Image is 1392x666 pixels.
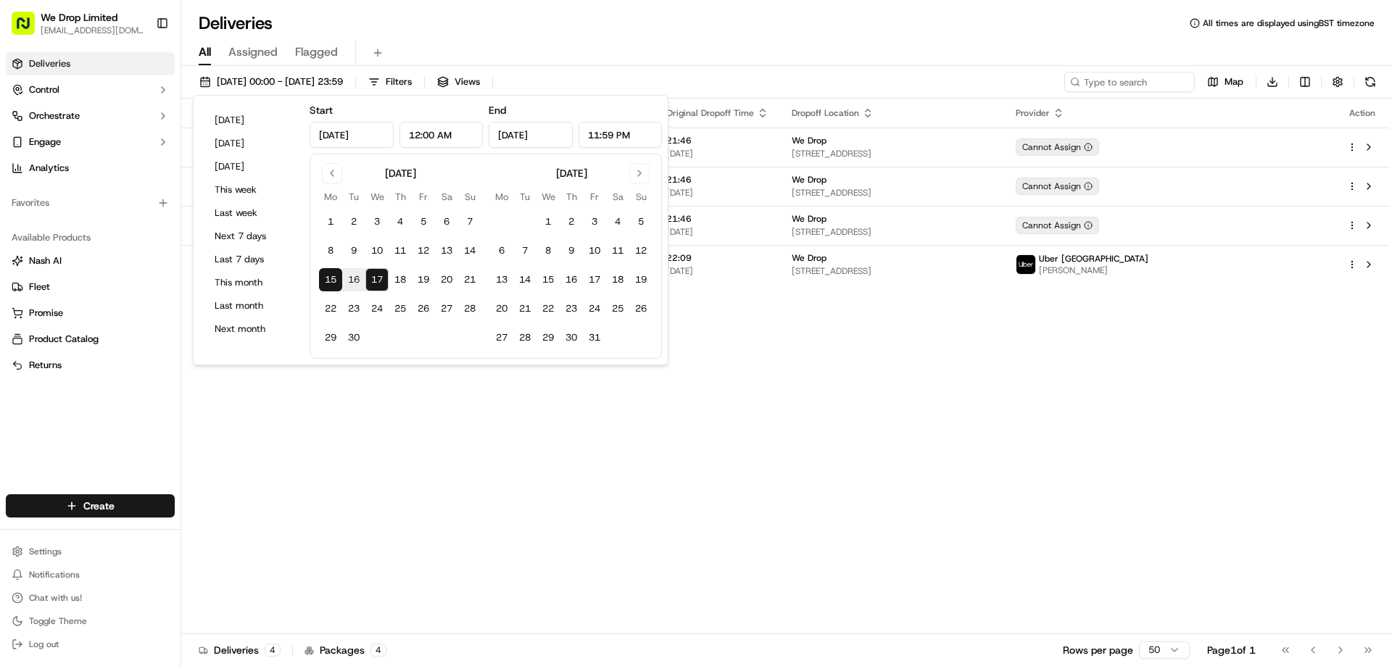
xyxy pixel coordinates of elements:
[792,213,826,225] span: We Drop
[14,188,97,200] div: Past conversations
[12,307,169,320] a: Promise
[389,297,412,320] button: 25
[217,75,343,88] span: [DATE] 00:00 - [DATE] 23:59
[1016,217,1099,234] div: Cannot Assign
[30,138,57,165] img: 9188753566659_6852d8bf1fb38e338040_72.png
[365,210,389,233] button: 3
[536,189,560,204] th: Wednesday
[792,174,826,186] span: We Drop
[1360,72,1380,92] button: Refresh
[666,252,768,264] span: 22:09
[579,122,663,148] input: Time
[6,78,175,101] button: Control
[6,249,175,272] button: Nash AI
[583,189,606,204] th: Friday
[199,43,211,61] span: All
[29,109,80,122] span: Orchestrate
[412,239,435,262] button: 12
[117,318,239,344] a: 💻API Documentation
[29,546,62,557] span: Settings
[29,280,50,294] span: Fleet
[666,213,768,225] span: 21:46
[14,58,264,81] p: Welcome 👋
[389,189,412,204] th: Thursday
[41,25,144,36] button: [EMAIL_ADDRESS][DOMAIN_NAME]
[458,239,481,262] button: 14
[342,239,365,262] button: 9
[6,611,175,631] button: Toggle Theme
[29,225,41,237] img: 1736555255976-a54dd68f-1ca7-489b-9aae-adbdc363a1c4
[606,297,629,320] button: 25
[365,239,389,262] button: 10
[455,75,480,88] span: Views
[6,191,175,215] div: Favorites
[14,250,38,273] img: Jandy Espique
[208,249,295,270] button: Last 7 days
[342,210,365,233] button: 2
[560,210,583,233] button: 2
[431,72,486,92] button: Views
[319,239,342,262] button: 8
[322,163,342,183] button: Go to previous month
[792,187,992,199] span: [STREET_ADDRESS]
[199,643,281,657] div: Deliveries
[342,189,365,204] th: Tuesday
[29,136,61,149] span: Engage
[6,275,175,299] button: Fleet
[208,319,295,339] button: Next month
[489,122,573,148] input: Date
[41,10,117,25] span: We Drop Limited
[666,135,768,146] span: 21:46
[83,499,115,513] span: Create
[629,163,650,183] button: Go to next month
[792,252,826,264] span: We Drop
[342,268,365,291] button: 16
[583,326,606,349] button: 31
[560,297,583,320] button: 23
[606,210,629,233] button: 4
[490,239,513,262] button: 6
[458,297,481,320] button: 28
[536,268,560,291] button: 15
[246,143,264,160] button: Start new chat
[6,354,175,377] button: Returns
[560,239,583,262] button: 9
[29,162,69,175] span: Analytics
[1016,107,1050,119] span: Provider
[65,153,199,165] div: We're available if you need us!
[792,265,992,277] span: [STREET_ADDRESS]
[208,203,295,223] button: Last week
[435,210,458,233] button: 6
[1347,107,1377,119] div: Action
[1201,72,1250,92] button: Map
[208,157,295,177] button: [DATE]
[193,72,349,92] button: [DATE] 00:00 - [DATE] 23:59
[629,239,652,262] button: 12
[513,297,536,320] button: 21
[560,326,583,349] button: 30
[489,104,506,117] label: End
[513,326,536,349] button: 28
[1016,138,1099,156] div: Cannot Assign
[389,210,412,233] button: 4
[342,326,365,349] button: 30
[365,297,389,320] button: 24
[9,318,117,344] a: 📗Knowledge Base
[29,254,62,267] span: Nash AI
[560,189,583,204] th: Thursday
[435,239,458,262] button: 13
[319,189,342,204] th: Monday
[1225,75,1243,88] span: Map
[1039,253,1148,265] span: Uber [GEOGRAPHIC_DATA]
[458,189,481,204] th: Sunday
[123,325,134,337] div: 💻
[12,280,169,294] a: Fleet
[490,326,513,349] button: 27
[29,359,62,372] span: Returns
[45,225,117,236] span: [PERSON_NAME]
[144,359,175,370] span: Pylon
[225,186,264,203] button: See all
[208,180,295,200] button: This week
[265,644,281,657] div: 4
[666,107,754,119] span: Original Dropoff Time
